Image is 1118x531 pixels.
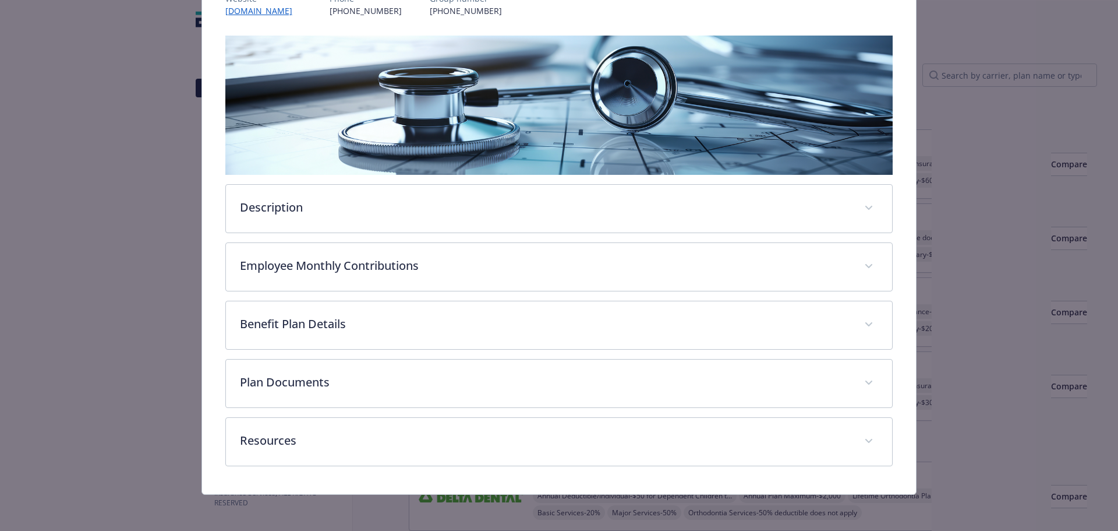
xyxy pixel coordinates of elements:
div: Description [226,185,893,233]
div: Resources [226,418,893,466]
div: Employee Monthly Contributions [226,243,893,291]
div: Benefit Plan Details [226,301,893,349]
p: [PHONE_NUMBER] [430,5,502,17]
p: Resources [240,432,851,449]
div: Plan Documents [226,360,893,407]
p: Plan Documents [240,374,851,391]
a: [DOMAIN_NAME] [225,5,302,16]
p: Employee Monthly Contributions [240,257,851,275]
p: [PHONE_NUMBER] [330,5,402,17]
img: banner [225,36,893,175]
p: Description [240,199,851,216]
p: Benefit Plan Details [240,315,851,333]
